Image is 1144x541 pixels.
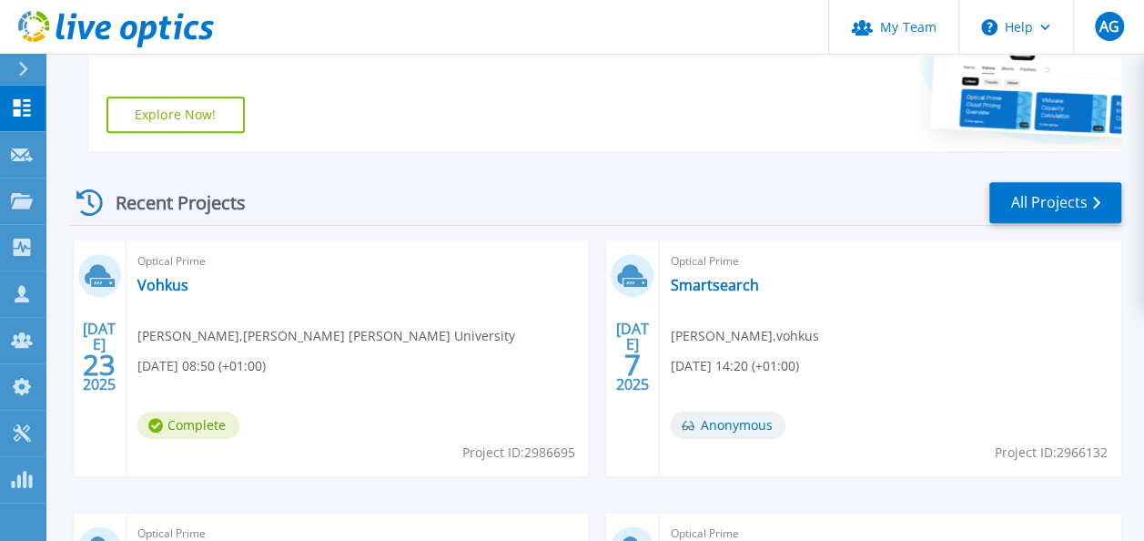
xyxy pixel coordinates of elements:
div: Recent Projects [70,180,270,225]
a: Smartsearch [670,276,758,294]
div: [DATE] 2025 [82,323,116,390]
span: Project ID: 2986695 [461,443,574,463]
span: Optical Prime [670,251,1110,271]
a: Vohkus [137,276,188,294]
span: Complete [137,412,239,439]
span: 7 [624,357,641,373]
span: AG [1098,19,1119,34]
div: [DATE] 2025 [615,323,650,390]
span: Optical Prime [137,251,578,271]
span: 23 [83,357,116,373]
a: Explore Now! [106,97,245,133]
span: [PERSON_NAME] , [PERSON_NAME] [PERSON_NAME] University [137,326,515,346]
a: All Projects [989,182,1121,223]
span: [DATE] 14:20 (+01:00) [670,356,798,376]
span: Project ID: 2966132 [995,443,1108,463]
span: Anonymous [670,412,785,439]
span: [PERSON_NAME] , vohkus [670,326,818,346]
span: [DATE] 08:50 (+01:00) [137,356,266,376]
